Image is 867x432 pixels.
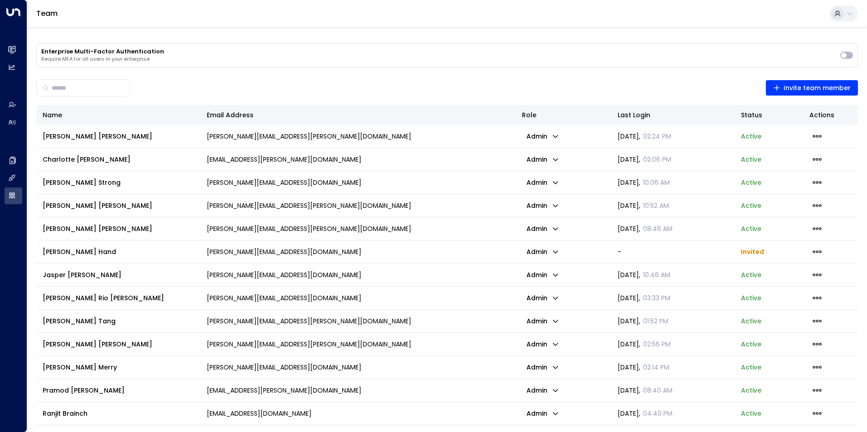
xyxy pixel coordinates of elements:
[43,270,122,279] span: Jasper [PERSON_NAME]
[522,384,564,397] button: admin
[643,317,668,326] span: 01:52 PM
[43,317,116,326] span: [PERSON_NAME] Tang
[741,386,761,395] p: active
[643,178,670,187] span: 10:06 AM
[43,363,117,372] span: [PERSON_NAME] Merry
[207,386,361,395] p: [EMAIL_ADDRESS][PERSON_NAME][DOMAIN_NAME]
[43,201,152,210] span: [PERSON_NAME] [PERSON_NAME]
[43,178,121,187] span: [PERSON_NAME] Strong
[773,82,851,94] span: Invite team member
[522,222,564,235] button: admin
[522,269,564,281] button: admin
[43,386,125,395] span: Pramod [PERSON_NAME]
[618,224,672,233] span: [DATE] ,
[43,409,88,418] span: Ranjit Brainch
[207,270,361,279] p: [PERSON_NAME][EMAIL_ADDRESS][DOMAIN_NAME]
[522,245,564,258] button: admin
[766,80,858,96] button: Invite team member
[618,317,668,326] span: [DATE] ,
[643,270,670,279] span: 10:46 AM
[207,201,411,210] p: [PERSON_NAME][EMAIL_ADDRESS][PERSON_NAME][DOMAIN_NAME]
[618,110,650,120] div: Last Login
[522,338,564,350] button: admin
[522,130,564,143] p: admin
[43,340,152,349] span: [PERSON_NAME] [PERSON_NAME]
[643,293,670,302] span: 03:33 PM
[36,8,58,19] a: Team
[741,155,761,164] p: active
[643,201,669,210] span: 10:52 AM
[207,340,411,349] p: [PERSON_NAME][EMAIL_ADDRESS][PERSON_NAME][DOMAIN_NAME]
[741,409,761,418] p: active
[741,110,797,120] div: Status
[618,340,671,349] span: [DATE] ,
[207,224,411,233] p: [PERSON_NAME][EMAIL_ADDRESS][PERSON_NAME][DOMAIN_NAME]
[41,48,836,55] h3: Enterprise Multi-Factor Authentication
[643,409,672,418] span: 04:40 PM
[207,409,312,418] p: [EMAIL_ADDRESS][DOMAIN_NAME]
[43,155,131,164] span: Charlotte [PERSON_NAME]
[522,153,564,166] button: admin
[611,240,735,263] td: -
[207,293,361,302] p: [PERSON_NAME][EMAIL_ADDRESS][DOMAIN_NAME]
[643,224,672,233] span: 08:46 AM
[43,293,164,302] span: [PERSON_NAME] Rio [PERSON_NAME]
[643,155,671,164] span: 02:06 PM
[207,178,361,187] p: [PERSON_NAME][EMAIL_ADDRESS][DOMAIN_NAME]
[741,293,761,302] p: active
[618,155,671,164] span: [DATE] ,
[618,132,671,141] span: [DATE] ,
[207,132,411,141] p: [PERSON_NAME][EMAIL_ADDRESS][PERSON_NAME][DOMAIN_NAME]
[43,110,194,120] div: Name
[618,178,670,187] span: [DATE] ,
[643,132,671,141] span: 02:24 PM
[207,110,509,120] div: Email Address
[41,56,836,62] p: Require MFA for all users in your enterprise
[207,363,361,372] p: [PERSON_NAME][EMAIL_ADDRESS][DOMAIN_NAME]
[741,178,761,187] p: active
[741,317,761,326] p: active
[741,270,761,279] p: active
[43,224,152,233] span: [PERSON_NAME] [PERSON_NAME]
[522,110,605,120] div: Role
[43,132,152,141] span: [PERSON_NAME] [PERSON_NAME]
[643,340,671,349] span: 02:56 PM
[643,363,669,372] span: 02:14 PM
[522,292,564,304] button: admin
[741,224,761,233] p: active
[741,247,764,256] span: Invited
[618,270,670,279] span: [DATE] ,
[618,201,669,210] span: [DATE] ,
[618,293,670,302] span: [DATE] ,
[522,315,564,327] button: admin
[522,199,564,212] button: admin
[618,409,672,418] span: [DATE] ,
[522,361,564,374] button: admin
[741,201,761,210] p: active
[643,386,672,395] span: 08:40 AM
[618,110,728,120] div: Last Login
[741,132,761,141] p: active
[522,176,564,189] button: admin
[207,110,253,120] div: Email Address
[207,247,361,256] p: [PERSON_NAME][EMAIL_ADDRESS][DOMAIN_NAME]
[809,110,852,120] div: Actions
[43,247,116,256] span: [PERSON_NAME] Hand
[43,110,62,120] div: Name
[741,363,761,372] p: active
[618,386,672,395] span: [DATE] ,
[207,317,411,326] p: [PERSON_NAME][EMAIL_ADDRESS][PERSON_NAME][DOMAIN_NAME]
[522,407,564,420] button: admin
